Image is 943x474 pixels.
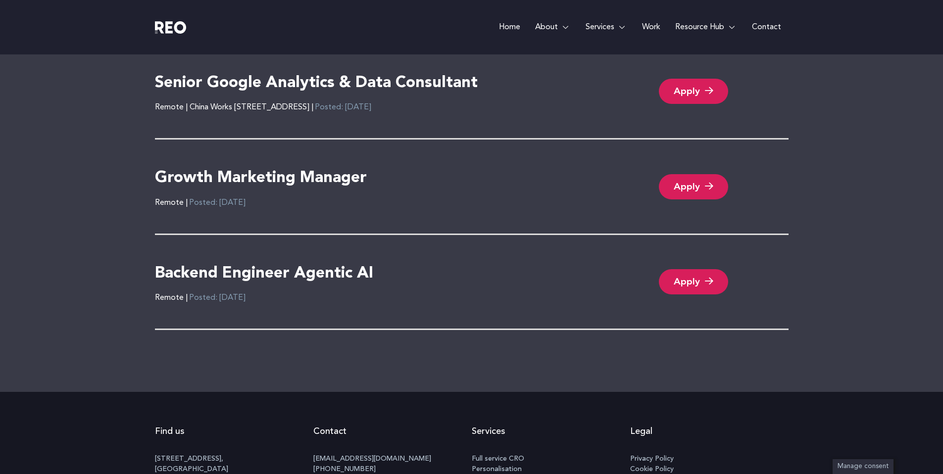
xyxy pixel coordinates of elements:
h4: Backend Engineer Agentic AI [155,264,373,284]
a: [EMAIL_ADDRESS][DOMAIN_NAME] [313,455,431,462]
a: Full service CRO [472,454,630,464]
h2: Services [472,417,630,446]
span: Privacy Policy [630,454,674,464]
a: [PHONE_NUMBER] [313,466,376,473]
h4: Senior Google Analytics & Data Consultant [155,73,478,94]
div: Remote | [155,197,246,209]
a: Apply [659,174,728,199]
a: Senior Google Analytics & Data Consultant [155,69,478,102]
a: Backend Engineer Agentic AI [155,260,373,292]
a: Apply [659,269,728,294]
span: Full service CRO [472,454,524,464]
div: Remote | China Works [STREET_ADDRESS] | [155,101,371,113]
a: Apply [659,79,728,104]
span: Posted: [DATE] [313,103,371,111]
h2: Contact [313,417,472,446]
h2: Legal [630,417,789,446]
a: Growth Marketing Manager [155,164,367,197]
a: Privacy Policy [630,454,789,464]
h4: Growth Marketing Manager [155,168,367,189]
span: Manage consent [838,463,889,470]
h2: Find us [155,417,313,446]
div: Remote | [155,292,246,304]
span: Posted: [DATE] [188,294,246,302]
span: Posted: [DATE] [188,199,246,207]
